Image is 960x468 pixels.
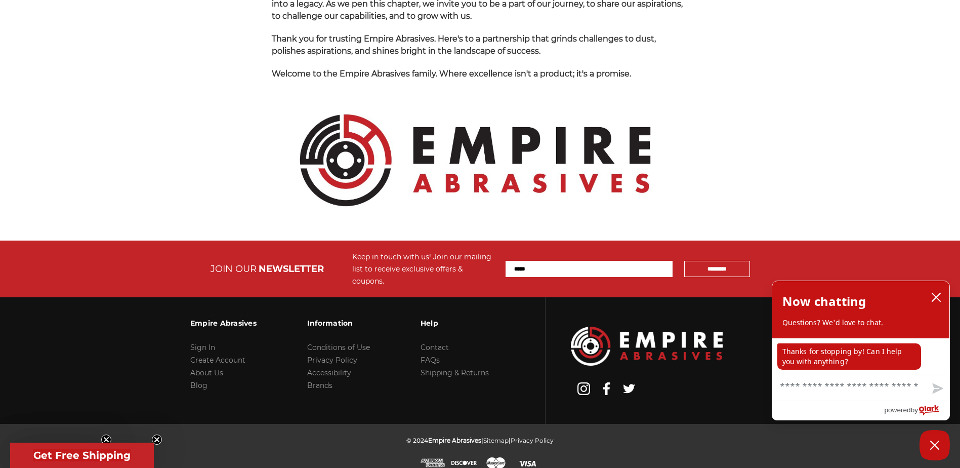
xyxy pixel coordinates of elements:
span: NEWSLETTER [259,263,324,275]
a: Sign In [190,343,215,352]
a: Shipping & Returns [421,368,489,377]
span: Welcome to the Empire Abrasives family. Where excellence isn't a product; it's a promise. [272,69,631,79]
a: Contact [421,343,449,352]
span: Get Free Shipping [33,449,131,461]
span: powered [884,404,910,416]
a: Brands [307,381,332,390]
a: Accessibility [307,368,351,377]
button: Close teaser [152,435,162,445]
a: Sitemap [483,437,509,444]
h3: Empire Abrasives [190,313,257,334]
p: Questions? We'd love to chat. [782,318,939,328]
a: About Us [190,368,223,377]
button: Close teaser [101,435,111,445]
div: Keep in touch with us! Join our mailing list to receive exclusive offers & coupons. [352,251,495,287]
span: Thank you for trusting Empire Abrasives. Here's to a partnership that grinds challenges to dust, ... [272,34,656,56]
span: by [911,404,918,416]
p: © 2024 | | [406,434,554,447]
p: Thanks for stopping by! Can I help you with anything? [777,343,921,370]
span: Empire Abrasives [428,437,481,444]
img: Empire Abrasives Logo Image [571,327,723,366]
a: Privacy Policy [511,437,554,444]
a: Blog [190,381,207,390]
a: Privacy Policy [307,356,357,365]
a: Conditions of Use [307,343,370,352]
a: FAQs [421,356,440,365]
img: Empire Abrasives Official Logo - Premium Quality Abrasives Supplier [272,91,679,230]
button: Close Chatbox [920,430,950,460]
h3: Help [421,313,489,334]
h3: Information [307,313,370,334]
button: close chatbox [928,290,944,305]
div: Get Free ShippingClose teaser [10,443,154,468]
div: olark chatbox [772,281,950,420]
h2: Now chatting [782,291,866,311]
a: Powered by Olark [884,401,949,420]
button: Send message [924,377,949,401]
div: chat [772,338,949,374]
a: Create Account [190,356,245,365]
span: JOIN OUR [211,263,257,275]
